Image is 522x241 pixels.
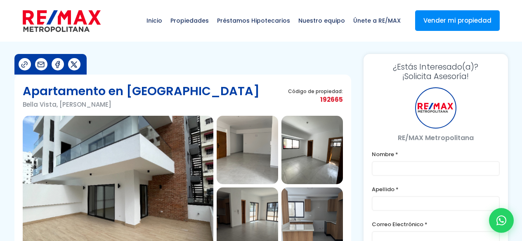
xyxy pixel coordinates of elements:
span: Préstamos Hipotecarios [213,8,294,33]
span: Únete a RE/MAX [349,8,405,33]
img: Apartamento en Bella Vista [217,116,278,184]
h3: ¡Solicita Asesoría! [372,62,500,81]
label: Correo Electrónico * [372,219,500,229]
label: Apellido * [372,184,500,194]
span: Propiedades [166,8,213,33]
img: remax-metropolitana-logo [23,9,101,33]
div: RE/MAX Metropolitana [415,87,456,129]
a: Vender mi propiedad [415,10,500,31]
span: Código de propiedad: [288,88,343,94]
img: Compartir [70,60,78,69]
span: Nuestro equipo [294,8,349,33]
img: Compartir [53,60,62,69]
img: Apartamento en Bella Vista [281,116,343,184]
h1: Apartamento en [GEOGRAPHIC_DATA] [23,83,260,99]
span: 192665 [288,94,343,105]
img: Compartir [37,60,45,69]
span: Inicio [142,8,166,33]
img: Compartir [20,60,29,69]
p: RE/MAX Metropolitana [372,133,500,143]
span: ¿Estás Interesado(a)? [372,62,500,72]
label: Nombre * [372,149,500,159]
p: Bella Vista, [PERSON_NAME] [23,99,260,110]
